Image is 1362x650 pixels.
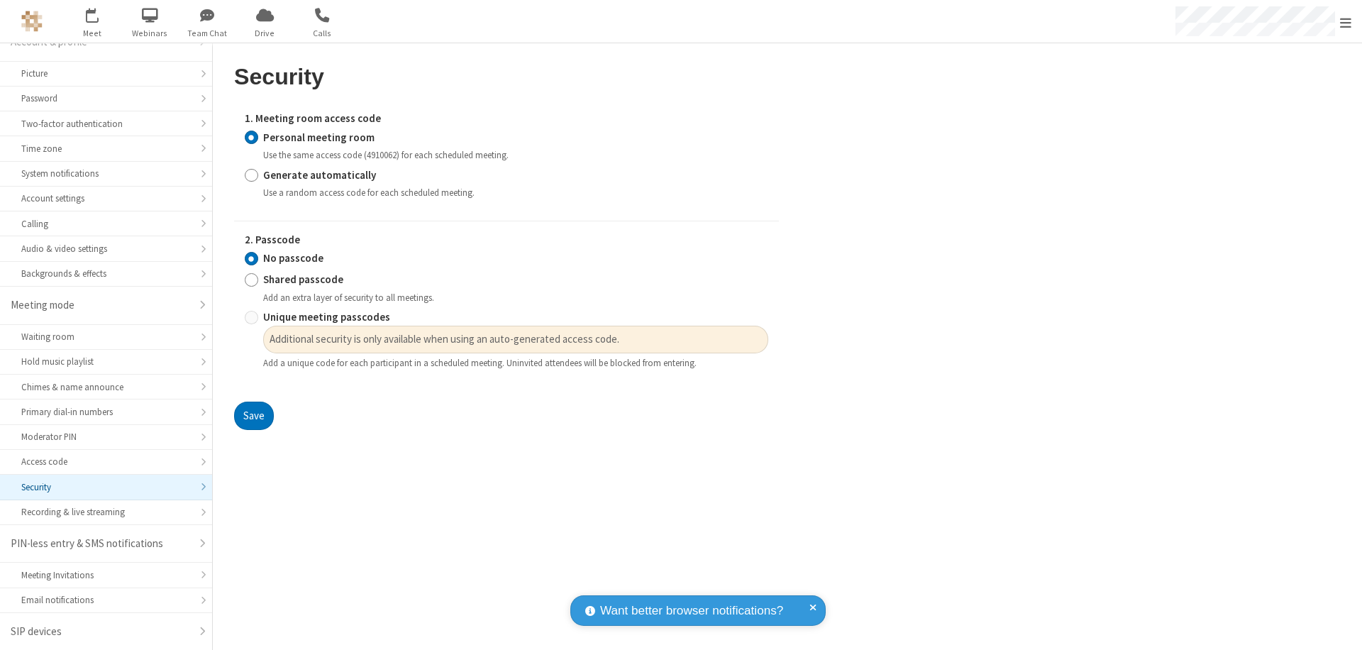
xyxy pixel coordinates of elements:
div: Recording & live streaming [21,505,191,519]
div: Access code [21,455,191,468]
div: Backgrounds & effects [21,267,191,280]
div: Calling [21,217,191,231]
span: Meet [66,27,119,40]
label: 2. Passcode [245,232,768,248]
div: Add a unique code for each participant in a scheduled meeting. Uninvited attendees will be blocke... [263,356,768,370]
div: Add an extra layer of security to all meetings. [263,291,768,304]
div: Primary dial-in numbers [21,405,191,419]
div: Waiting room [21,330,191,343]
div: Use a random access code for each scheduled meeting. [263,186,768,199]
div: Chimes & name announce [21,380,191,394]
iframe: Chat [1327,613,1351,640]
button: Save [234,402,274,430]
strong: Generate automatically [263,168,376,182]
div: PIN-less entry & SMS notifications [11,536,191,552]
div: Meeting mode [11,297,191,314]
span: Team Chat [181,27,234,40]
div: Use the same access code (4910062) for each scheduled meeting. [263,148,768,162]
div: System notifications [21,167,191,180]
span: Drive [238,27,292,40]
div: Picture [21,67,191,80]
div: Account settings [21,192,191,205]
div: Two-factor authentication [21,117,191,131]
h2: Security [234,65,779,89]
span: Calls [296,27,349,40]
div: Email notifications [21,593,191,607]
div: Password [21,92,191,105]
div: Security [21,480,191,494]
strong: Unique meeting passcodes [263,310,390,324]
span: Webinars [123,27,177,40]
div: Moderator PIN [21,430,191,444]
div: Time zone [21,142,191,155]
label: 1. Meeting room access code [245,111,768,127]
div: Audio & video settings [21,242,191,255]
img: QA Selenium DO NOT DELETE OR CHANGE [21,11,43,32]
strong: Shared passcode [263,272,343,286]
span: Want better browser notifications? [600,602,783,620]
span: Additional security is only available when using an auto-generated access code. [270,331,763,348]
strong: No passcode [263,251,323,265]
div: SIP devices [11,624,191,640]
div: Hold music playlist [21,355,191,368]
strong: Personal meeting room [263,131,375,144]
div: 2 [96,8,105,18]
div: Meeting Invitations [21,568,191,582]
